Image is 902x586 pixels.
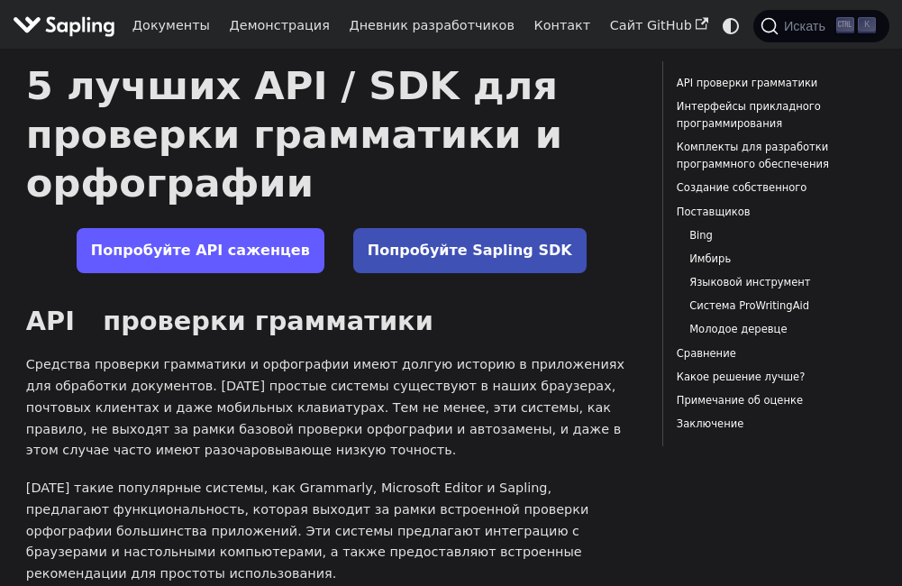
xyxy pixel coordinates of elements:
[677,345,843,362] a: Сравнение
[340,12,524,40] a: Дневник разработчиков
[677,98,843,133] a: Интерфейсы прикладного программирования
[689,251,836,268] a: Имбирь
[26,354,637,462] p: Средства проверки грамматики и орфографии имеют долгую историю в приложениях для обработки докуме...
[677,369,843,386] a: Какое решение лучше?
[689,298,836,315] a: Система ProWritingAid
[524,12,600,40] a: Контакт
[26,478,637,585] p: [DATE] такие популярные системы, как Grammarly, Microsoft Editor и Sapling, предлагают функционал...
[689,274,836,291] a: Языковой инструмент
[779,19,836,33] span: Искать
[858,17,876,33] kbd: K
[77,228,324,273] a: Попробуйте API саженцев
[610,18,692,32] font: Сайт GitHub
[220,12,340,40] a: Демонстрация
[13,13,109,39] a: Sapling.ai
[689,227,836,244] a: Bing
[689,321,836,338] a: Молодое деревце
[600,12,717,40] a: Сайт GitHub
[123,12,220,40] a: Документы
[677,179,843,197] a: Создание собственного
[13,13,115,39] img: Sapling.ai
[753,10,889,42] button: Поиск (Ctrl+K)
[26,61,637,207] h1: 5 лучших API / SDK для проверки грамматики и орфографии
[677,416,843,433] a: Заключение
[26,306,637,338] h2: API проверки грамматики
[717,13,743,39] button: Переключение между темным и светлым режимами (в настоящее время системный режим)
[353,228,587,273] a: Попробуйте Sapling SDK
[677,392,843,409] a: Примечание об оценке
[677,139,843,173] a: Комплекты для разработки программного обеспечения
[677,204,843,221] a: Поставщиков
[677,75,843,92] a: API проверки грамматики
